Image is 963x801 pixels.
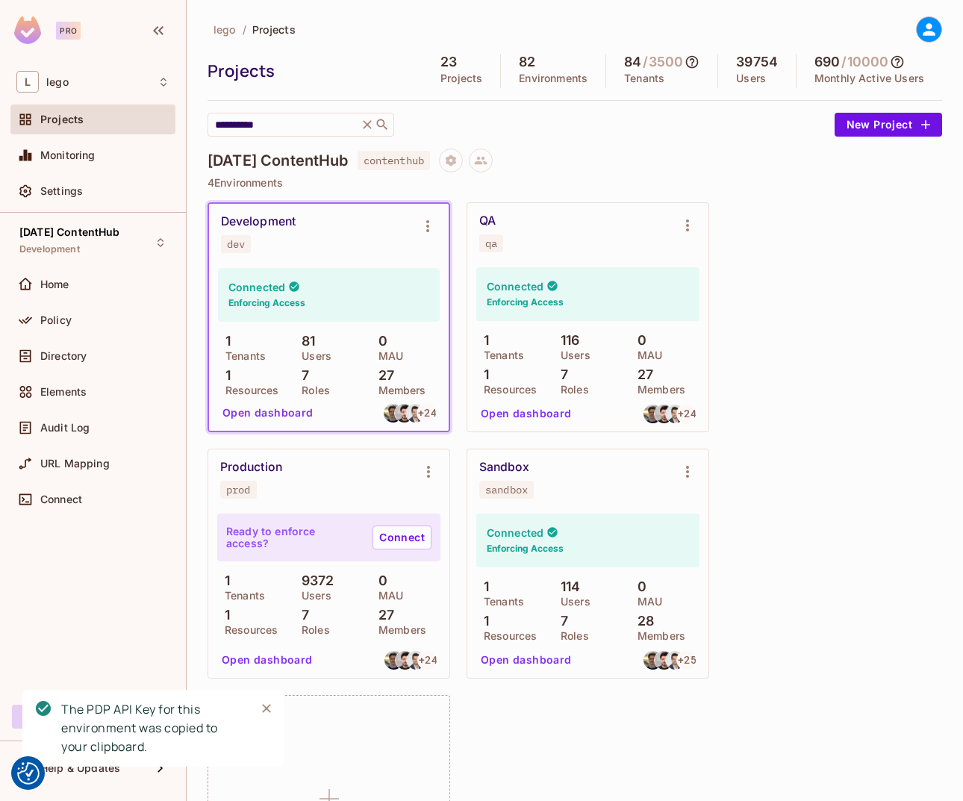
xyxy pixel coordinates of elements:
[630,596,662,608] p: MAU
[655,405,673,423] img: marwan.butrous@gmail.com
[673,211,702,240] button: Environment settings
[475,648,578,672] button: Open dashboard
[226,526,361,549] p: Ready to enforce access?
[485,237,497,249] div: qa
[736,54,778,69] h5: 39754
[479,214,496,228] div: QA
[40,113,84,125] span: Projects
[630,579,646,594] p: 0
[479,460,530,475] div: Sandbox
[227,238,245,250] div: dev
[17,762,40,785] button: Consent Preferences
[841,54,888,69] h5: / 10000
[485,484,528,496] div: sandbox
[216,401,320,425] button: Open dashboard
[476,596,524,608] p: Tenants
[630,349,662,361] p: MAU
[371,573,387,588] p: 0
[255,697,278,720] button: Close
[243,22,246,37] li: /
[418,408,436,418] span: + 24
[419,655,437,665] span: + 24
[487,526,543,540] h4: Connected
[19,243,80,255] span: Development
[630,630,685,642] p: Members
[40,278,69,290] span: Home
[40,149,96,161] span: Monitoring
[40,314,72,326] span: Policy
[217,590,265,602] p: Tenants
[19,226,120,238] span: [DATE] ContentHub
[294,624,330,636] p: Roles
[553,614,568,629] p: 7
[371,624,426,636] p: Members
[553,349,590,361] p: Users
[371,590,403,602] p: MAU
[487,296,564,309] h6: Enforcing Access
[655,651,673,670] img: marwan.butrous@gmail.com
[666,405,685,423] img: teofilojmmonteiro@gmail.com
[61,700,243,756] div: The PDP API Key for this environment was copied to your clipboard.
[413,211,443,241] button: Environment settings
[294,573,334,588] p: 9372
[553,367,568,382] p: 7
[371,334,387,349] p: 0
[630,384,685,396] p: Members
[395,404,414,423] img: marwan.butrous@gmail.com
[220,460,282,475] div: Production
[414,457,443,487] button: Environment settings
[294,590,331,602] p: Users
[228,280,285,294] h4: Connected
[666,651,685,670] img: teofilojmmonteiro@gmail.com
[56,22,81,40] div: Pro
[218,334,231,349] p: 1
[476,367,489,382] p: 1
[294,368,309,383] p: 7
[40,386,87,398] span: Elements
[440,72,482,84] p: Projects
[371,350,403,362] p: MAU
[476,579,489,594] p: 1
[208,177,942,189] p: 4 Environments
[406,404,425,423] img: teofilojmmonteiro@gmail.com
[553,579,581,594] p: 114
[17,762,40,785] img: Revisit consent button
[630,367,653,382] p: 27
[40,350,87,362] span: Directory
[630,614,654,629] p: 28
[487,542,564,555] h6: Enforcing Access
[475,402,578,426] button: Open dashboard
[217,624,278,636] p: Resources
[218,368,231,383] p: 1
[294,334,315,349] p: 81
[519,72,588,84] p: Environments
[476,333,489,348] p: 1
[678,655,696,665] span: + 25
[16,71,39,93] span: L
[252,22,296,37] span: Projects
[835,113,942,137] button: New Project
[294,608,309,623] p: 7
[440,54,457,69] h5: 23
[294,350,331,362] p: Users
[40,422,90,434] span: Audit Log
[476,614,489,629] p: 1
[216,648,319,672] button: Open dashboard
[673,457,702,487] button: Environment settings
[371,608,394,623] p: 27
[553,384,589,396] p: Roles
[814,72,924,84] p: Monthly Active Users
[208,60,415,82] div: Projects
[14,16,41,44] img: SReyMgAAAABJRU5ErkJggg==
[226,484,251,496] div: prod
[218,384,278,396] p: Resources
[476,630,537,642] p: Resources
[384,651,403,670] img: jakob.nielsen@lego.com
[643,405,662,423] img: jakob.nielsen@lego.com
[407,651,426,670] img: teofilojmmonteiro@gmail.com
[217,608,230,623] p: 1
[218,350,266,362] p: Tenants
[624,72,664,84] p: Tenants
[46,76,69,88] span: Workspace: lego
[373,526,431,549] a: Connect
